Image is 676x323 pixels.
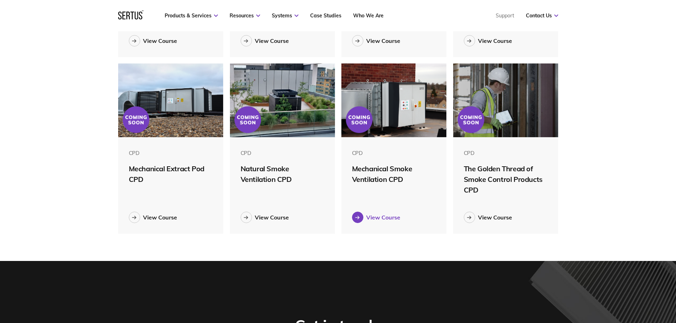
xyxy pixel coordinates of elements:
[129,150,213,156] div: CPD
[352,163,436,185] div: Mechanical Smoke Ventilation CPD
[526,12,558,19] a: Contact Us
[352,150,436,156] div: CPD
[241,150,325,156] div: CPD
[272,12,298,19] a: Systems
[464,212,548,223] a: View Course
[129,163,213,185] div: Mechanical Extract Pod CPD
[143,37,177,44] div: View Course
[496,12,514,19] a: Support
[230,12,260,19] a: Resources
[353,12,384,19] a: Who We Are
[129,212,213,223] a: View Course
[129,35,213,46] a: View Course
[352,212,436,223] a: View Course
[143,214,177,221] div: View Course
[310,12,341,19] a: Case Studies
[366,214,400,221] div: View Course
[366,37,400,44] div: View Course
[255,37,289,44] div: View Course
[241,212,325,223] a: View Course
[478,37,512,44] div: View Course
[255,214,289,221] div: View Course
[464,163,548,195] div: The Golden Thread of Smoke Control Products CPD
[241,35,325,46] a: View Course
[478,214,512,221] div: View Course
[352,35,436,46] a: View Course
[464,35,548,46] a: View Course
[464,150,548,156] div: CPD
[241,163,325,185] div: Natural Smoke Ventilation CPD
[165,12,218,19] a: Products & Services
